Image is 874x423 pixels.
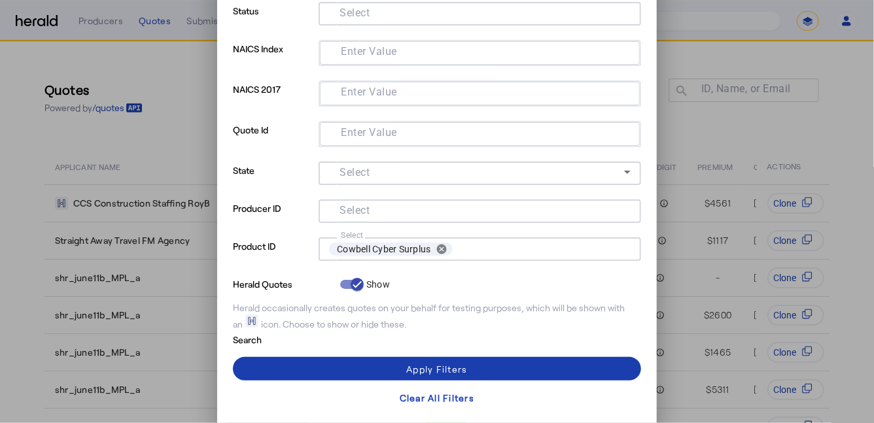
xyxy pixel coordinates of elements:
[340,167,370,179] mat-label: Select
[340,205,370,217] mat-label: Select
[406,362,467,376] div: Apply Filters
[329,240,631,258] mat-chip-grid: Selection
[430,243,453,255] button: remove Cowbell Cyber Surplus
[233,237,313,275] p: Product ID
[400,391,474,405] div: Clear All Filters
[233,357,641,381] button: Apply Filters
[233,301,641,331] div: Herald occasionally creates quotes on your behalf for testing purposes, which will be shown with ...
[233,2,313,40] p: Status
[233,161,313,199] p: State
[233,40,313,80] p: NAICS Index
[341,46,397,58] mat-label: Enter Value
[337,243,430,256] span: Cowbell Cyber Surplus
[233,199,313,237] p: Producer ID
[330,84,629,100] mat-chip-grid: Selection
[341,86,397,99] mat-label: Enter Value
[364,278,390,291] label: Show
[233,275,335,291] p: Herald Quotes
[330,125,629,141] mat-chip-grid: Selection
[233,121,313,161] p: Quote Id
[233,386,641,409] button: Clear All Filters
[340,7,370,20] mat-label: Select
[329,202,631,218] mat-chip-grid: Selection
[341,127,397,139] mat-label: Enter Value
[341,231,364,240] mat-label: Select
[329,5,631,20] mat-chip-grid: Selection
[330,44,629,59] mat-chip-grid: Selection
[233,80,313,121] p: NAICS 2017
[233,331,335,347] p: Search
